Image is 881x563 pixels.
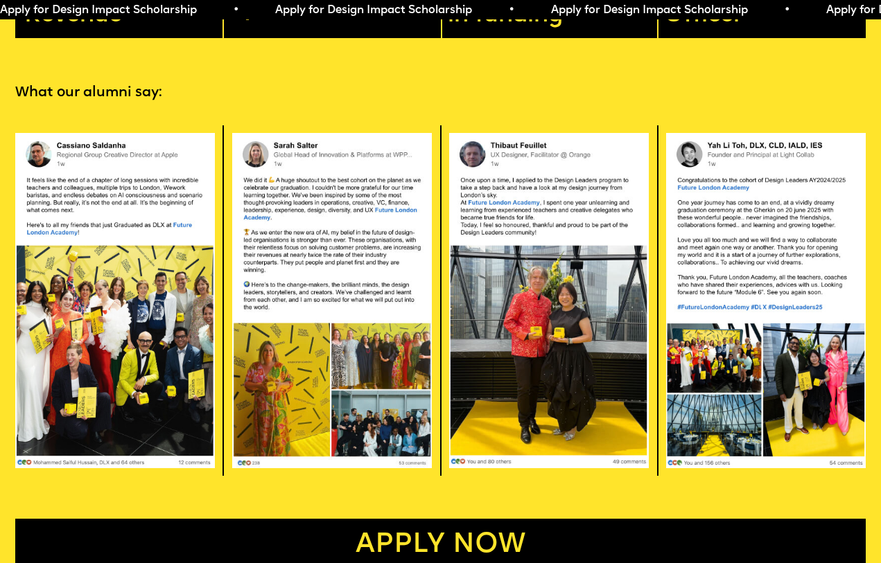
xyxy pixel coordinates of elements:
p: What our alumni say: [15,84,866,103]
span: • [225,5,232,16]
span: • [776,5,783,16]
span: • [500,5,507,16]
